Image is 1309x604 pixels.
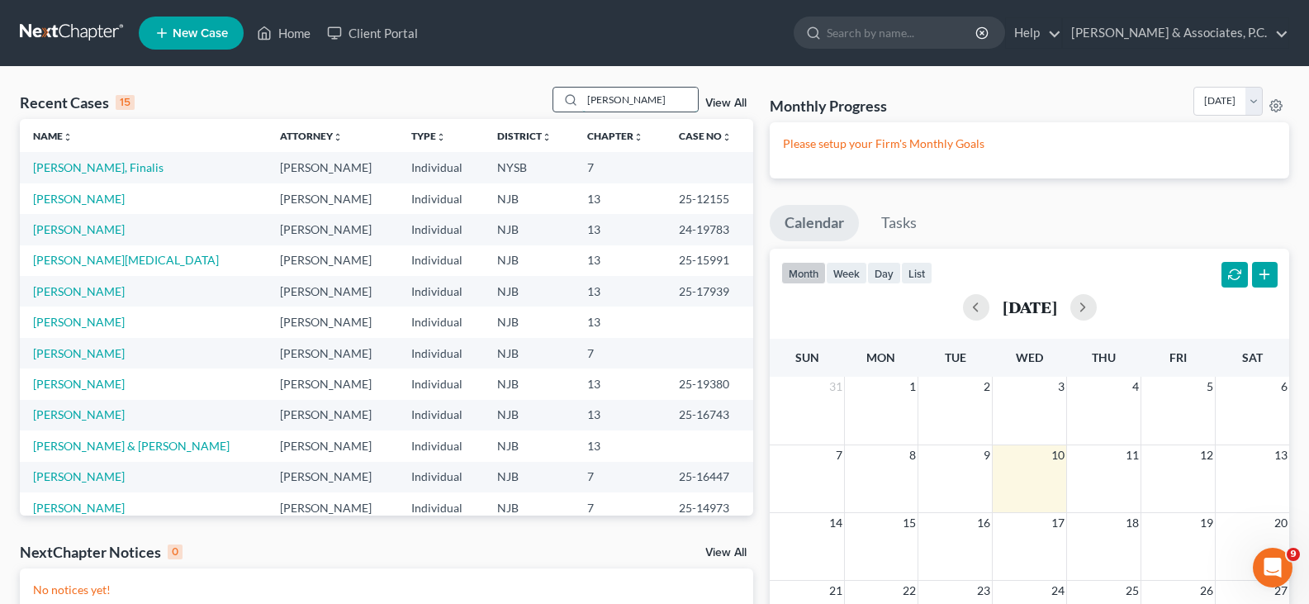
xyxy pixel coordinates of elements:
span: 15 [901,513,918,533]
a: Client Portal [319,18,426,48]
td: Individual [398,183,484,214]
span: 5 [1205,377,1215,397]
span: 7 [834,445,844,465]
a: [PERSON_NAME] [33,501,125,515]
a: Tasks [866,205,932,241]
a: [PERSON_NAME] [33,469,125,483]
span: Mon [866,350,895,364]
span: 25 [1124,581,1141,601]
td: 7 [574,492,666,523]
a: [PERSON_NAME] [33,346,125,360]
td: NJB [484,462,574,492]
span: 23 [975,581,992,601]
i: unfold_more [63,132,73,142]
td: NJB [484,400,574,430]
td: [PERSON_NAME] [267,338,398,369]
td: Individual [398,214,484,245]
td: [PERSON_NAME] [267,276,398,307]
span: Sat [1242,350,1263,364]
h3: Monthly Progress [770,96,887,116]
td: [PERSON_NAME] [267,152,398,183]
td: 25-17939 [666,276,753,307]
a: Districtunfold_more [497,130,552,142]
td: 25-19380 [666,369,753,399]
span: 8 [908,445,918,465]
td: [PERSON_NAME] [267,183,398,214]
td: 13 [574,183,666,214]
span: 21 [828,581,844,601]
p: Please setup your Firm's Monthly Goals [783,136,1276,152]
a: Typeunfold_more [411,130,446,142]
span: 27 [1273,581,1289,601]
td: 13 [574,369,666,399]
td: [PERSON_NAME] [267,400,398,430]
td: [PERSON_NAME] [267,214,398,245]
td: Individual [398,492,484,523]
span: 11 [1124,445,1141,465]
td: 13 [574,214,666,245]
td: NYSB [484,152,574,183]
span: 12 [1198,445,1215,465]
span: 20 [1273,513,1289,533]
span: 2 [982,377,992,397]
p: No notices yet! [33,582,740,598]
a: [PERSON_NAME] [33,315,125,329]
a: [PERSON_NAME] & [PERSON_NAME] [33,439,230,453]
td: Individual [398,369,484,399]
a: Case Nounfold_more [679,130,732,142]
i: unfold_more [633,132,643,142]
span: 13 [1273,445,1289,465]
td: 25-14973 [666,492,753,523]
h2: [DATE] [1003,298,1057,316]
a: [PERSON_NAME][MEDICAL_DATA] [33,253,219,267]
td: Individual [398,276,484,307]
span: 22 [901,581,918,601]
td: 25-12155 [666,183,753,214]
td: Individual [398,152,484,183]
td: NJB [484,430,574,461]
td: Individual [398,307,484,337]
span: 9 [1287,548,1300,561]
span: 17 [1050,513,1066,533]
a: Help [1006,18,1061,48]
a: [PERSON_NAME] [33,377,125,391]
span: Tue [945,350,966,364]
i: unfold_more [542,132,552,142]
span: Sun [795,350,819,364]
i: unfold_more [722,132,732,142]
a: [PERSON_NAME] [33,192,125,206]
td: NJB [484,276,574,307]
input: Search by name... [582,88,698,112]
span: 1 [908,377,918,397]
a: Home [249,18,319,48]
td: 7 [574,462,666,492]
td: 25-16743 [666,400,753,430]
td: 25-15991 [666,245,753,276]
td: NJB [484,245,574,276]
td: Individual [398,338,484,369]
div: 0 [168,545,183,559]
span: Thu [1092,350,1116,364]
td: Individual [398,462,484,492]
td: [PERSON_NAME] [267,307,398,337]
td: [PERSON_NAME] [267,492,398,523]
span: 10 [1050,445,1066,465]
span: 4 [1131,377,1141,397]
td: [PERSON_NAME] [267,462,398,492]
td: [PERSON_NAME] [267,430,398,461]
span: 6 [1279,377,1289,397]
td: 7 [574,338,666,369]
span: 18 [1124,513,1141,533]
iframe: Intercom live chat [1253,548,1292,587]
td: 13 [574,307,666,337]
a: View All [705,547,747,559]
span: 16 [975,513,992,533]
a: Calendar [770,205,859,241]
td: Individual [398,245,484,276]
button: day [867,262,901,284]
a: [PERSON_NAME], Finalis [33,160,164,174]
span: 19 [1198,513,1215,533]
input: Search by name... [827,17,978,48]
a: Chapterunfold_more [587,130,643,142]
td: 25-16447 [666,462,753,492]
